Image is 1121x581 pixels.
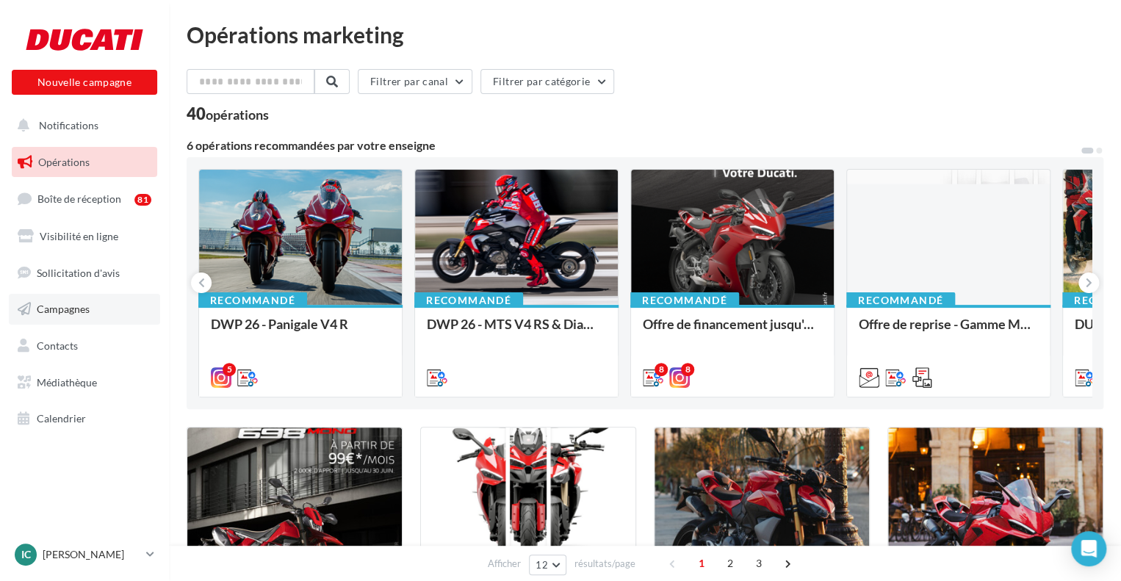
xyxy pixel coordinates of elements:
div: 5 [223,363,236,376]
div: Recommandé [846,292,955,308]
a: Boîte de réception81 [9,183,160,214]
div: Open Intercom Messenger [1071,531,1106,566]
a: Sollicitation d'avis [9,258,160,289]
span: résultats/page [574,557,635,571]
span: Visibilité en ligne [40,230,118,242]
div: 81 [134,194,151,206]
button: Nouvelle campagne [12,70,157,95]
div: opérations [206,108,269,121]
div: Recommandé [198,292,307,308]
span: 2 [718,552,742,575]
span: Calendrier [37,412,86,425]
div: Recommandé [414,292,523,308]
span: Médiathèque [37,376,97,389]
span: Opérations [38,156,90,168]
a: Calendrier [9,403,160,434]
span: Sollicitation d'avis [37,266,120,278]
span: IC [21,547,31,562]
div: Offre de financement jusqu'au 30 septembre [643,317,822,346]
span: Campagnes [37,303,90,315]
span: 12 [536,559,548,571]
span: 3 [747,552,771,575]
div: Offre de reprise - Gamme MTS V4 [859,317,1038,346]
div: Recommandé [630,292,739,308]
span: Boîte de réception [37,192,121,205]
div: DWP 26 - Panigale V4 R [211,317,390,346]
span: 1 [690,552,713,575]
a: Médiathèque [9,367,160,398]
a: IC [PERSON_NAME] [12,541,157,569]
button: Filtrer par catégorie [480,69,614,94]
a: Opérations [9,147,160,178]
button: 12 [529,555,566,575]
a: Contacts [9,331,160,361]
div: 40 [187,106,269,122]
span: Contacts [37,339,78,352]
a: Campagnes [9,294,160,325]
a: Visibilité en ligne [9,221,160,252]
div: DWP 26 - MTS V4 RS & Diavel V4 RS [427,317,606,346]
button: Filtrer par canal [358,69,472,94]
div: 6 opérations recommandées par votre enseigne [187,140,1080,151]
button: Notifications [9,110,154,141]
div: Opérations marketing [187,24,1103,46]
div: 8 [655,363,668,376]
p: [PERSON_NAME] [43,547,140,562]
span: Notifications [39,119,98,131]
div: 8 [681,363,694,376]
span: Afficher [488,557,521,571]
